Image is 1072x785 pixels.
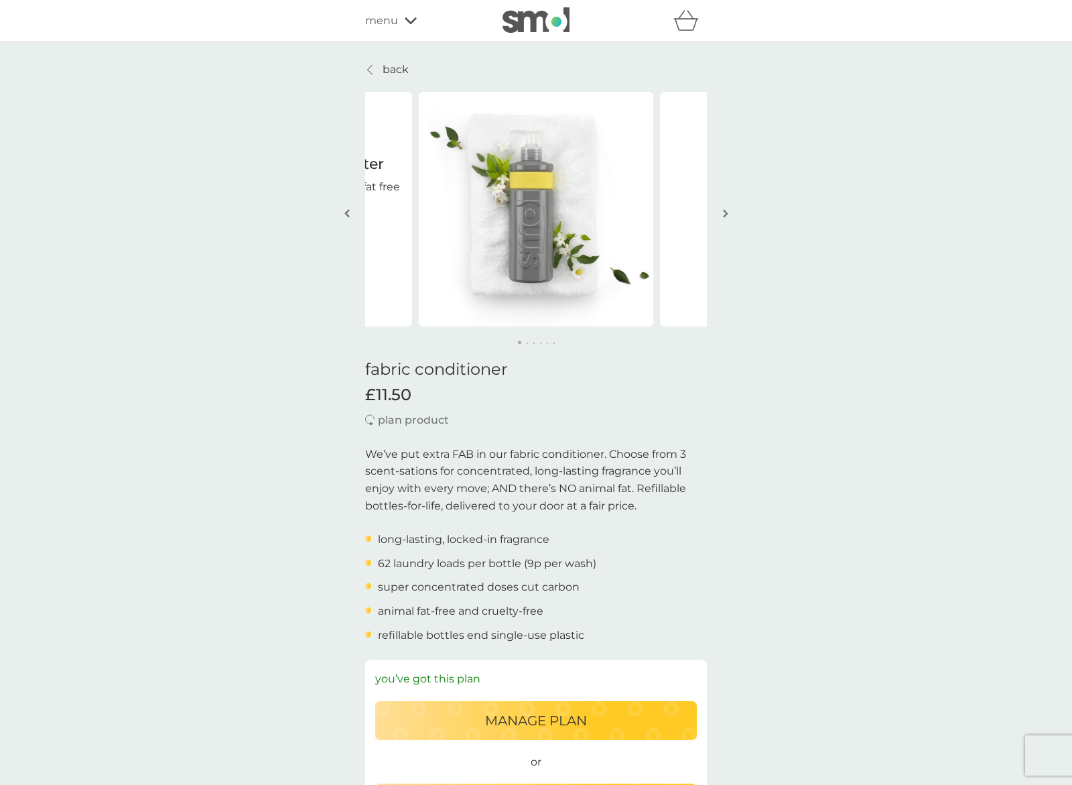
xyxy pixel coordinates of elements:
[503,7,569,33] img: smol
[378,531,549,548] p: long-lasting, locked-in fragrance
[365,446,707,514] p: We’ve put extra FAB in our fabric conditioner. Choose from 3 scent-sations for concentrated, long...
[378,579,580,596] p: super concentrated doses cut carbon
[383,61,409,78] p: back
[365,385,411,405] span: £11.50
[673,7,707,34] div: basket
[378,603,543,620] p: animal fat-free and cruelty-free
[375,670,480,688] p: you’ve got this plan
[365,360,707,379] h1: fabric conditioner
[378,627,584,644] p: refillable bottles end single-use plastic
[375,753,697,771] span: or
[365,61,409,78] a: back
[344,208,350,219] img: left-arrow.svg
[365,12,398,29] span: menu
[378,555,596,572] p: 62 laundry loads per bottle (9p per wash)
[485,710,587,731] p: Manage plan
[723,208,728,219] img: right-arrow.svg
[378,412,449,429] p: plan product
[375,701,697,740] button: Manage plan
